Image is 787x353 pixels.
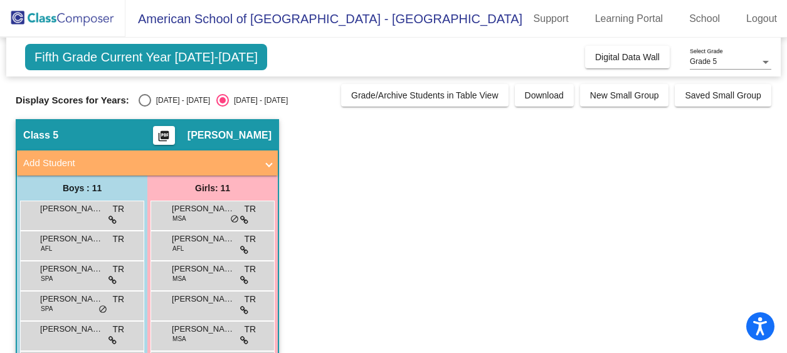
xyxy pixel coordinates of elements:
span: [PERSON_NAME] [172,263,235,275]
button: Saved Small Group [675,84,771,107]
span: TR [244,323,256,336]
span: AFL [172,244,184,253]
span: TR [244,263,256,276]
span: TR [244,203,256,216]
span: Grade 5 [690,57,717,66]
div: Boys : 11 [17,176,147,201]
span: Fifth Grade Current Year [DATE]-[DATE] [25,44,267,70]
span: TR [112,263,124,276]
span: [PERSON_NAME] [172,203,235,215]
span: MSA [172,334,186,344]
a: Support [524,9,579,29]
span: do_not_disturb_alt [98,305,107,315]
span: MSA [172,214,186,223]
button: Digital Data Wall [585,46,670,68]
mat-panel-title: Add Student [23,156,256,171]
span: TR [112,323,124,336]
span: [PERSON_NAME] [188,129,272,142]
mat-icon: picture_as_pdf [156,130,171,147]
a: Learning Portal [585,9,673,29]
span: [PERSON_NAME] [172,233,235,245]
span: TR [244,233,256,246]
span: [PERSON_NAME] [172,323,235,335]
button: Print Students Details [153,126,175,145]
span: Download [525,90,564,100]
span: do_not_disturb_alt [230,214,239,224]
button: Grade/Archive Students in Table View [341,84,509,107]
div: [DATE] - [DATE] [151,95,210,106]
span: [PERSON_NAME] [40,203,103,215]
span: TR [244,293,256,306]
span: New Small Group [590,90,659,100]
mat-radio-group: Select an option [139,94,288,107]
span: [PERSON_NAME] [40,233,103,245]
span: American School of [GEOGRAPHIC_DATA] - [GEOGRAPHIC_DATA] [125,9,522,29]
span: Grade/Archive Students in Table View [351,90,499,100]
span: Class 5 [23,129,58,142]
span: [PERSON_NAME] de [PERSON_NAME] [40,293,103,305]
div: Girls: 11 [147,176,278,201]
span: TR [112,233,124,246]
span: AFL [41,244,52,253]
span: TR [112,203,124,216]
div: [DATE] - [DATE] [229,95,288,106]
span: [PERSON_NAME] [40,323,103,335]
span: Display Scores for Years: [16,95,129,106]
span: Saved Small Group [685,90,761,100]
span: MSA [172,274,186,283]
button: New Small Group [580,84,669,107]
span: Digital Data Wall [595,52,660,62]
mat-expansion-panel-header: Add Student [17,150,278,176]
a: School [679,9,730,29]
button: Download [515,84,574,107]
span: [PERSON_NAME] [172,293,235,305]
span: SPA [41,274,53,283]
span: [PERSON_NAME] [40,263,103,275]
span: TR [112,293,124,306]
span: SPA [41,304,53,313]
a: Logout [736,9,787,29]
